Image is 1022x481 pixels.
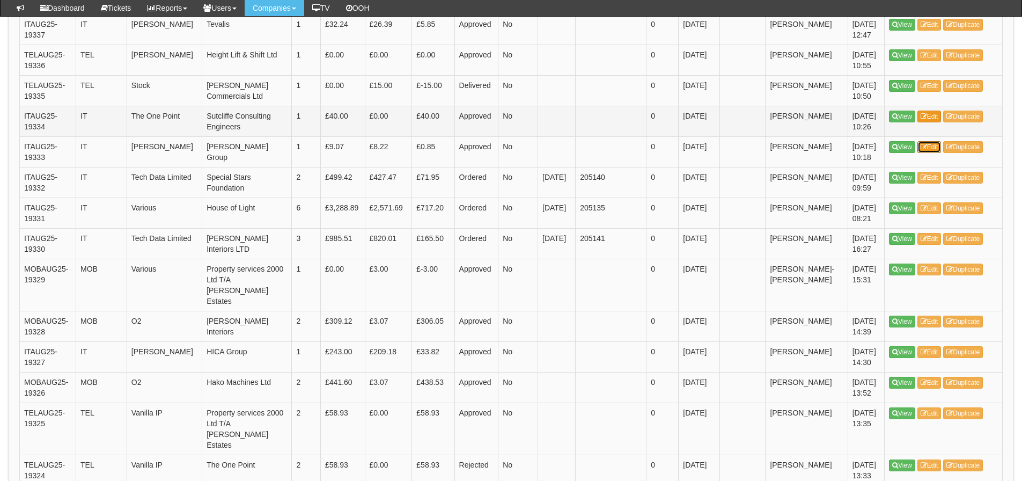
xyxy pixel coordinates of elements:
[848,198,884,228] td: [DATE] 08:21
[538,198,576,228] td: [DATE]
[498,14,538,45] td: No
[365,228,412,259] td: £820.01
[889,141,915,153] a: View
[321,45,365,75] td: £0.00
[412,167,454,198] td: £71.95
[498,372,538,403] td: No
[943,264,983,275] a: Duplicate
[76,14,127,45] td: IT
[848,136,884,167] td: [DATE] 10:18
[76,311,127,341] td: MOB
[365,106,412,136] td: £0.00
[127,311,202,341] td: O2
[202,311,292,341] td: [PERSON_NAME] Interiors
[646,167,679,198] td: 0
[412,259,454,311] td: £-3.00
[917,264,942,275] a: Edit
[917,49,942,61] a: Edit
[646,228,679,259] td: 0
[679,311,719,341] td: [DATE]
[498,198,538,228] td: No
[365,403,412,455] td: £0.00
[646,75,679,106] td: 0
[127,403,202,455] td: Vanilla IP
[646,45,679,75] td: 0
[20,14,76,45] td: ITAUG25-19337
[498,45,538,75] td: No
[679,75,719,106] td: [DATE]
[766,341,848,372] td: [PERSON_NAME]
[576,198,646,228] td: 205135
[292,75,321,106] td: 1
[848,341,884,372] td: [DATE] 14:30
[766,14,848,45] td: [PERSON_NAME]
[412,403,454,455] td: £58.93
[766,198,848,228] td: [PERSON_NAME]
[202,14,292,45] td: Tevalis
[943,172,983,184] a: Duplicate
[498,228,538,259] td: No
[679,14,719,45] td: [DATE]
[76,198,127,228] td: IT
[498,167,538,198] td: No
[454,45,498,75] td: Approved
[365,341,412,372] td: £209.18
[679,403,719,455] td: [DATE]
[848,45,884,75] td: [DATE] 10:55
[321,228,365,259] td: £985.51
[679,167,719,198] td: [DATE]
[454,341,498,372] td: Approved
[292,228,321,259] td: 3
[766,259,848,311] td: [PERSON_NAME]-[PERSON_NAME]
[646,311,679,341] td: 0
[917,141,942,153] a: Edit
[20,75,76,106] td: TELAUG25-19335
[766,136,848,167] td: [PERSON_NAME]
[943,377,983,389] a: Duplicate
[202,341,292,372] td: HICA Group
[202,45,292,75] td: Height Lift & Shift Ltd
[454,136,498,167] td: Approved
[679,228,719,259] td: [DATE]
[292,259,321,311] td: 1
[321,136,365,167] td: £9.07
[412,106,454,136] td: £40.00
[943,80,983,92] a: Duplicate
[646,198,679,228] td: 0
[679,341,719,372] td: [DATE]
[127,106,202,136] td: The One Point
[292,45,321,75] td: 1
[889,264,915,275] a: View
[679,198,719,228] td: [DATE]
[365,311,412,341] td: £3.07
[943,202,983,214] a: Duplicate
[454,403,498,455] td: Approved
[202,198,292,228] td: House of Light
[917,80,942,92] a: Edit
[917,316,942,327] a: Edit
[917,407,942,419] a: Edit
[889,407,915,419] a: View
[292,198,321,228] td: 6
[943,316,983,327] a: Duplicate
[412,372,454,403] td: £438.53
[127,45,202,75] td: [PERSON_NAME]
[889,316,915,327] a: View
[917,233,942,245] a: Edit
[538,167,576,198] td: [DATE]
[20,228,76,259] td: ITAUG25-19330
[454,372,498,403] td: Approved
[412,198,454,228] td: £717.20
[321,75,365,106] td: £0.00
[679,372,719,403] td: [DATE]
[848,14,884,45] td: [DATE] 12:47
[202,106,292,136] td: Sutcliffe Consulting Engineers
[127,14,202,45] td: [PERSON_NAME]
[766,311,848,341] td: [PERSON_NAME]
[454,14,498,45] td: Approved
[20,167,76,198] td: ITAUG25-19332
[848,372,884,403] td: [DATE] 13:52
[917,377,942,389] a: Edit
[889,202,915,214] a: View
[848,259,884,311] td: [DATE] 15:31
